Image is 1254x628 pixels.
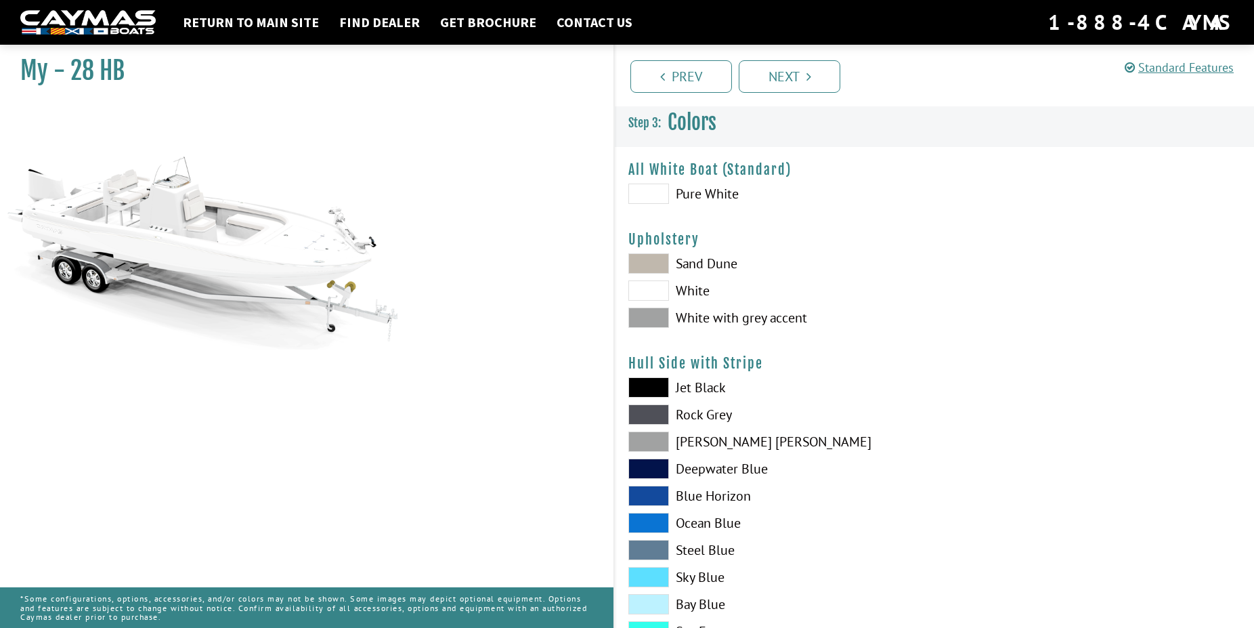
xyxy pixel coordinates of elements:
[628,161,1240,178] h4: All White Boat (Standard)
[628,432,921,452] label: [PERSON_NAME] [PERSON_NAME]
[628,280,921,301] label: White
[628,377,921,398] label: Jet Black
[628,486,921,506] label: Blue Horizon
[20,56,580,86] h1: My - 28 HB
[20,10,156,35] img: white-logo-c9c8dbefe5ff5ceceb0f0178aa75bf4bb51f6bca0971e226c86eb53dfe498488.png
[628,231,1240,248] h4: Upholstery
[628,308,921,328] label: White with grey accent
[628,594,921,614] label: Bay Blue
[550,14,639,31] a: Contact Us
[332,14,427,31] a: Find Dealer
[628,355,1240,372] h4: Hull Side with Stripe
[739,60,840,93] a: Next
[628,513,921,533] label: Ocean Blue
[1048,7,1234,37] div: 1-888-4CAYMAS
[433,14,543,31] a: Get Brochure
[628,540,921,560] label: Steel Blue
[1125,60,1234,75] a: Standard Features
[176,14,326,31] a: Return to main site
[628,184,921,204] label: Pure White
[628,459,921,479] label: Deepwater Blue
[627,58,1254,93] ul: Pagination
[628,567,921,587] label: Sky Blue
[615,98,1254,148] h3: Colors
[628,253,921,274] label: Sand Dune
[628,404,921,425] label: Rock Grey
[630,60,732,93] a: Prev
[20,587,593,628] p: *Some configurations, options, accessories, and/or colors may not be shown. Some images may depic...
